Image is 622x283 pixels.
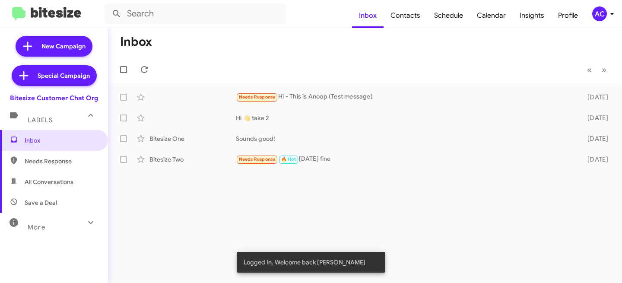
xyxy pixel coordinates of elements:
nav: Page navigation example [582,61,612,79]
div: [DATE] [578,134,615,143]
span: All Conversations [25,178,73,186]
div: Hi 👋 take 2 [236,114,578,122]
span: Needs Response [239,156,276,162]
span: Save a Deal [25,198,57,207]
span: New Campaign [41,42,86,51]
input: Search [105,3,286,24]
button: Previous [582,61,597,79]
a: Calendar [470,3,513,28]
a: New Campaign [16,36,92,57]
span: Special Campaign [38,71,90,80]
a: Inbox [352,3,384,28]
a: Contacts [384,3,427,28]
h1: Inbox [120,35,152,49]
div: Hi - This is Anoop (Test message) [236,92,578,102]
a: Schedule [427,3,470,28]
a: Special Campaign [12,65,97,86]
span: 🔥 Hot [281,156,296,162]
span: » [602,64,606,75]
div: Sounds good! [236,134,578,143]
span: Logged In. Welcome back [PERSON_NAME] [244,258,365,267]
button: Next [597,61,612,79]
div: Bitesize Customer Chat Org [10,94,98,102]
span: Needs Response [25,157,98,165]
span: More [28,223,45,231]
div: [DATE] [578,155,615,164]
button: AC [585,6,612,21]
div: AC [592,6,607,21]
span: Labels [28,116,53,124]
div: [DATE] [578,114,615,122]
span: « [587,64,592,75]
div: [DATE] fine [236,154,578,164]
div: [DATE] [578,93,615,102]
a: Insights [513,3,551,28]
div: Bitesize Two [149,155,236,164]
span: Needs Response [239,94,276,100]
span: Inbox [25,136,98,145]
a: Profile [551,3,585,28]
div: Bitesize One [149,134,236,143]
